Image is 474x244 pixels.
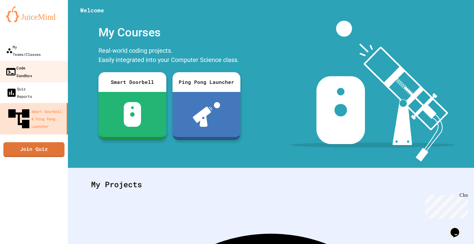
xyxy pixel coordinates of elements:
iframe: chat widget [448,219,468,238]
div: My Projects [85,172,457,196]
img: ppl-with-ball.png [193,102,220,127]
iframe: chat widget [423,192,468,219]
div: Smart Doorbell & Ping Pong Launcher [6,106,64,131]
div: Chat with us now!Close [2,2,43,39]
div: Smart Doorbell [98,72,166,92]
div: Ping Pong Launcher [173,72,240,92]
img: logo-orange.svg [6,6,62,22]
div: My Teams/Classes [6,43,41,58]
img: sdb-white.svg [124,102,141,127]
div: My Courses [95,21,243,44]
img: banner-image-my-projects.png [290,21,455,162]
a: Join Quiz [3,142,64,157]
div: Real-world coding projects. Easily integrated into your Computer Science class. [95,44,243,68]
div: Quiz Reports [6,85,32,100]
div: Code Sandbox [5,64,32,79]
